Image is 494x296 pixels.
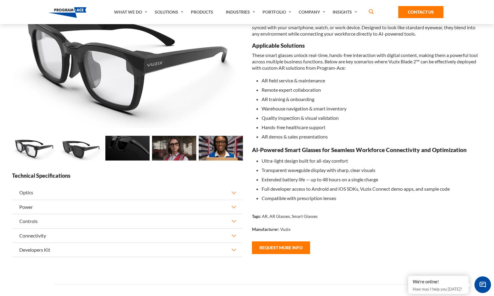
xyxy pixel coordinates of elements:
li: Ultra-light design built for all-day comfort [262,156,482,165]
li: Full developer access to Android and iOS SDKs, Vuzix Connect demo apps, and sample code [262,184,482,193]
li: Compatible with prescription lenses [262,193,482,203]
img: Vuzix Z100™ Smart Glasses - Preview 2 [105,136,150,161]
li: Warehouse navigation & smart inventory [262,104,482,113]
button: Controls [12,214,242,228]
li: Quality inspection & visual validation [262,113,482,123]
li: AR demos & sales presentations [262,132,482,141]
li: Hands-free healthcare support [262,123,482,132]
p: Vuzix [280,226,290,232]
li: AR field service & maintenance [262,76,482,85]
img: Vuzix Z100™ Smart Glasses - Preview 3 [152,136,196,161]
strong: Technical Specifications [12,172,242,180]
img: Vuzix Z100™ Smart Glasses - Preview 4 [199,136,243,161]
button: Developers Kit [12,243,242,257]
p: AR, AR Glasses, Smart Glasses [262,213,318,219]
li: AR training & onboarding [262,94,482,104]
button: Optics [12,186,242,199]
img: Vuzix Z100™ Smart Glasses - Preview 1 [59,136,103,161]
span: Chat Widget [474,276,491,293]
img: Vuzix Z100™ Smart Glasses - Preview 0 [12,136,56,161]
strong: Tags: [252,214,261,219]
p: How may I help you [DATE]? [413,285,464,293]
h3: Applicable Solutions [252,42,482,49]
p: These smart glasses unlock real-time, hands-free interaction with digital content, making them a ... [252,52,482,71]
h3: AI-Powered Smart Glasses for Seamless Workforce Connectivity and Optimization [252,146,482,154]
li: Transparent waveguide display with sharp, clear visuals [262,165,482,175]
button: Power [12,200,242,214]
button: Request More Info [252,241,310,254]
li: Remote expert collaboration [262,85,482,94]
li: Extended battery life — up to 48 hours on a single charge [262,175,482,184]
a: Contact Us [398,6,443,18]
button: Connectivity [12,229,242,243]
img: Program-Ace [48,7,87,18]
div: We're online! [413,279,464,285]
strong: Manufacturer: [252,227,279,232]
p: The Z100 delivers hands-free access to critical updates, AI guidance, and device notifications—ri... [252,11,482,37]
